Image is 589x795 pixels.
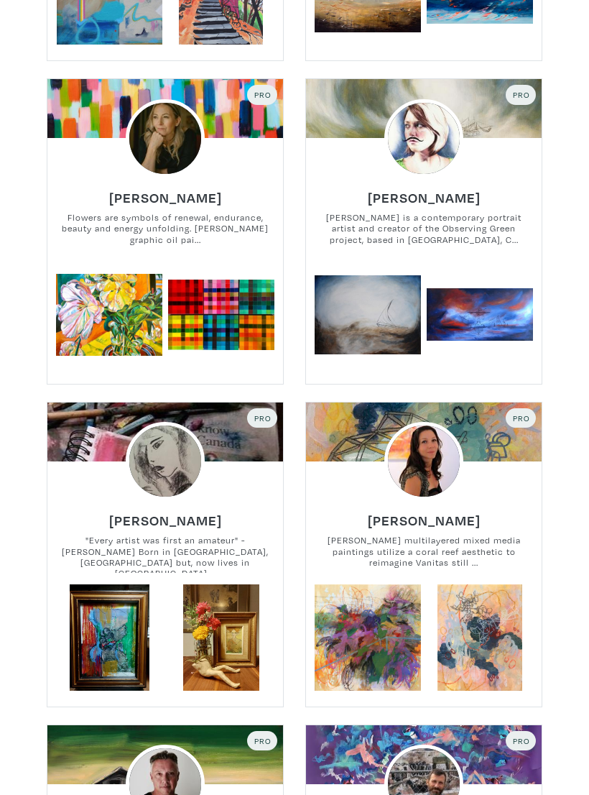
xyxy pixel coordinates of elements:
[47,213,283,251] small: Flowers are symbols of renewal, endurance, beauty and energy unfolding. [PERSON_NAME] graphic oil...
[109,187,222,201] a: [PERSON_NAME]
[47,536,283,574] small: "Every artist was first an amateur" - [PERSON_NAME] Born in [GEOGRAPHIC_DATA], [GEOGRAPHIC_DATA] ...
[511,736,530,747] span: Pro
[511,413,530,424] span: Pro
[253,90,272,101] span: Pro
[368,510,481,524] a: [PERSON_NAME]
[368,187,481,201] a: [PERSON_NAME]
[384,100,463,178] img: phpThumb.php
[253,736,272,747] span: Pro
[306,213,542,251] small: [PERSON_NAME] is a contemporary portrait artist and creator of the Observing Green project, based...
[126,423,204,501] img: phpThumb.php
[368,190,481,207] h6: [PERSON_NAME]
[306,536,542,574] small: [PERSON_NAME] multilayered mixed media paintings utilize a coral reef aesthetic to reimagine Vani...
[368,513,481,530] h6: [PERSON_NAME]
[511,90,530,101] span: Pro
[126,100,204,178] img: phpThumb.php
[109,190,222,207] h6: [PERSON_NAME]
[109,513,222,530] h6: [PERSON_NAME]
[253,413,272,424] span: Pro
[384,423,463,501] img: phpThumb.php
[109,510,222,524] a: [PERSON_NAME]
